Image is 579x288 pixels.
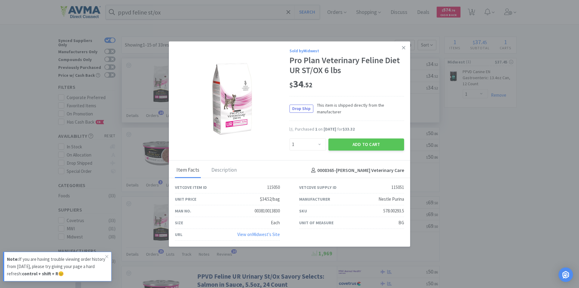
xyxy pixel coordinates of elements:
[193,60,271,138] img: 839ba41d2a21457d814ef89de895b615_115051.jpeg
[271,219,280,226] div: Each
[210,163,238,178] div: Description
[22,271,58,277] strong: control + shift + R
[289,81,293,89] span: $
[383,207,404,215] div: 578.00293.5
[309,167,404,174] h4: 0008365 - [PERSON_NAME] Veterinary Care
[315,127,317,132] span: 1
[313,102,404,115] span: This item is shipped directly from the manufacturer
[289,55,404,76] div: Pro Plan Veterinary Feline Diet UR ST/OX 6 lbs
[267,184,280,191] div: 115050
[175,208,191,214] div: Man No.
[343,127,355,132] span: $33.32
[299,219,334,226] div: Unit of Measure
[175,163,201,178] div: Item Facts
[290,105,313,112] span: Drop Ship
[299,196,330,202] div: Manufacturer
[398,219,404,226] div: BG
[558,267,573,282] div: Open Intercom Messenger
[324,127,336,132] span: [DATE]
[7,256,19,262] strong: Note:
[295,127,404,133] div: Purchased on for
[299,208,307,214] div: SKU
[175,231,182,238] div: URL
[299,184,337,191] div: Vetcove Supply ID
[255,207,280,215] div: 003810013830
[175,219,183,226] div: Size
[391,184,404,191] div: 115051
[378,196,404,203] div: Nestle Purina
[237,231,280,237] a: View onMidwest's Site
[175,196,196,202] div: Unit Price
[175,184,207,191] div: Vetcove Item ID
[303,81,312,89] span: . 52
[7,256,105,277] p: If you are having trouble viewing order history from [DATE], please try giving your page a hard r...
[289,78,312,90] span: 34
[289,47,404,54] div: Sold by Midwest
[328,138,404,150] button: Add to Cart
[260,196,280,203] div: $34.52/bag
